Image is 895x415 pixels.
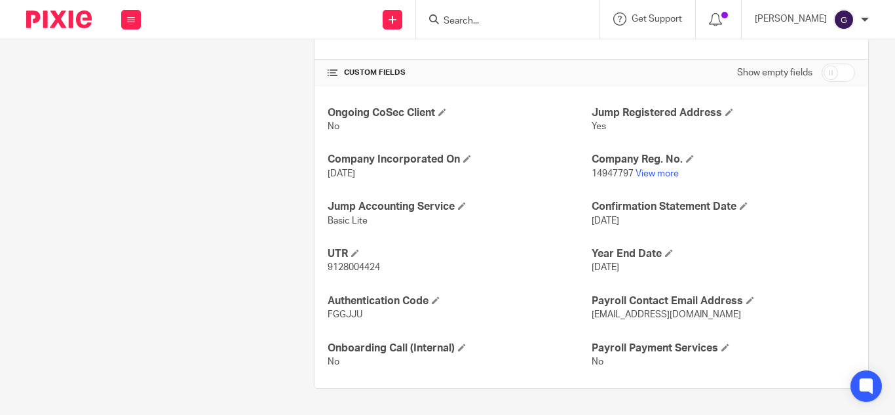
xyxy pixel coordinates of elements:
[833,9,854,30] img: svg%3E
[328,169,355,178] span: [DATE]
[328,68,591,78] h4: CUSTOM FIELDS
[442,16,560,28] input: Search
[328,106,591,120] h4: Ongoing CoSec Client
[592,310,741,319] span: [EMAIL_ADDRESS][DOMAIN_NAME]
[592,216,619,226] span: [DATE]
[755,12,827,26] p: [PERSON_NAME]
[592,169,634,178] span: 14947797
[592,294,855,308] h4: Payroll Contact Email Address
[328,357,339,366] span: No
[328,200,591,214] h4: Jump Accounting Service
[592,357,603,366] span: No
[632,14,682,24] span: Get Support
[636,169,679,178] a: View more
[592,247,855,261] h4: Year End Date
[592,122,606,131] span: Yes
[592,200,855,214] h4: Confirmation Statement Date
[592,342,855,355] h4: Payroll Payment Services
[592,106,855,120] h4: Jump Registered Address
[328,153,591,167] h4: Company Incorporated On
[328,342,591,355] h4: Onboarding Call (Internal)
[328,310,362,319] span: FGGJJU
[737,66,812,79] label: Show empty fields
[26,10,92,28] img: Pixie
[328,216,368,226] span: Basic Lite
[328,247,591,261] h4: UTR
[328,122,339,131] span: No
[328,294,591,308] h4: Authentication Code
[592,263,619,272] span: [DATE]
[592,153,855,167] h4: Company Reg. No.
[328,263,380,272] span: 9128004424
